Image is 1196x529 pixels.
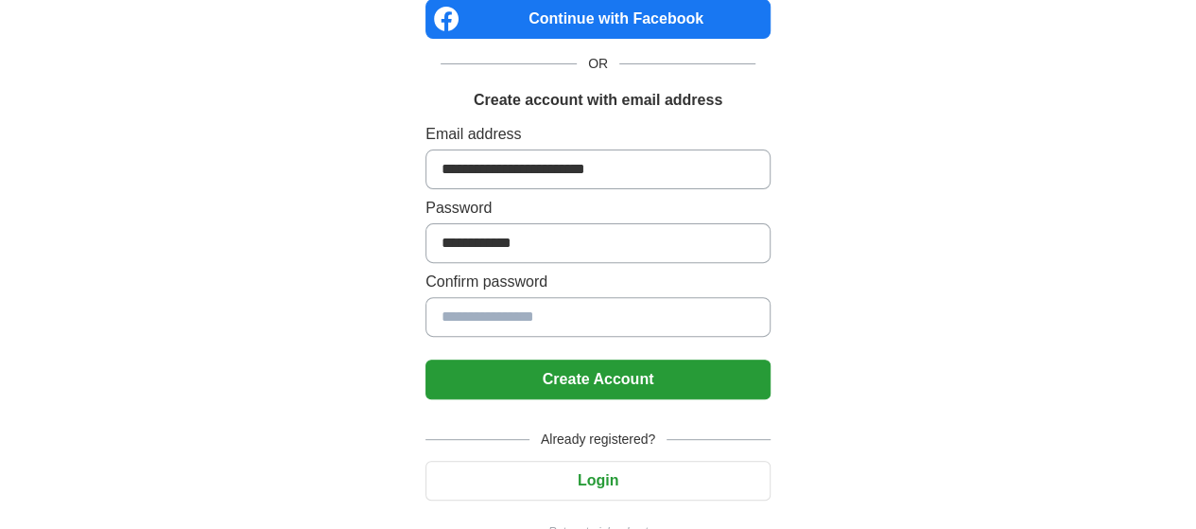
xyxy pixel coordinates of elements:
label: Confirm password [425,271,771,293]
span: OR [577,54,619,74]
label: Password [425,197,771,220]
a: Login [425,472,771,488]
h1: Create account with email address [474,89,722,112]
button: Create Account [425,360,771,399]
label: Email address [425,123,771,146]
button: Login [425,461,771,501]
span: Already registered? [529,430,667,450]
